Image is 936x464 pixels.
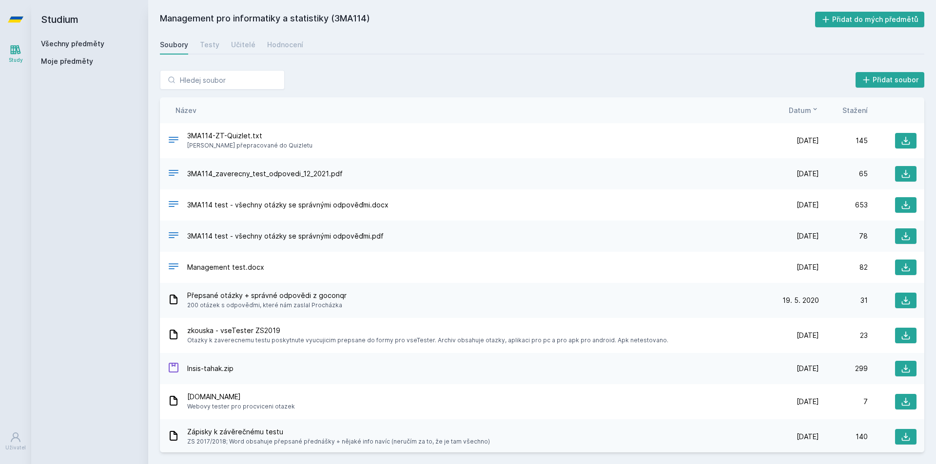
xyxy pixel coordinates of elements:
span: 3MA114-ZT-Quizlet.txt [187,131,312,141]
span: 3MA114_zaverecny_test_odpovedi_12_2021.pdf [187,169,343,179]
span: Zápisky k závěrečnému testu [187,427,490,437]
div: PDF [168,167,179,181]
a: Soubory [160,35,188,55]
div: 653 [819,200,868,210]
div: PDF [168,229,179,243]
span: [DATE] [797,432,819,442]
span: Insis-tahak.zip [187,364,234,373]
a: Učitelé [231,35,255,55]
span: [PERSON_NAME] přepracované do Quizletu [187,141,312,150]
span: [DATE] [797,397,819,407]
span: [DATE] [797,231,819,241]
button: Přidat soubor [856,72,925,88]
span: [DATE] [797,136,819,146]
div: DOCX [168,260,179,275]
span: ZS 2017/2018; Word obsahuje přepsané přednášky + nějaké info navíc (neručím za to, že je tam všec... [187,437,490,446]
div: TXT [168,134,179,148]
button: Stažení [842,105,868,115]
div: 299 [819,364,868,373]
span: Otazky k zaverecnemu testu poskytnute vyucujicim prepsane do formy pro vseTester. Archiv obsahuje... [187,335,668,345]
span: [DATE] [797,331,819,340]
div: Uživatel [5,444,26,451]
div: 140 [819,432,868,442]
input: Hledej soubor [160,70,285,90]
span: 200 otázek s odpověďmi, které nám zaslal Procházka [187,300,347,310]
div: 82 [819,262,868,272]
div: DOCX [168,198,179,212]
div: Hodnocení [267,40,303,50]
span: [DATE] [797,169,819,179]
div: 78 [819,231,868,241]
span: [DATE] [797,200,819,210]
span: Webovy tester pro procviceni otazek [187,402,295,411]
span: 3MA114 test - všechny otázky se správnými odpověďmi.pdf [187,231,384,241]
a: Uživatel [2,427,29,456]
div: Study [9,56,23,64]
div: 145 [819,136,868,146]
span: Moje předměty [41,56,93,66]
button: Název [175,105,196,115]
div: Soubory [160,40,188,50]
span: 19. 5. 2020 [782,296,819,305]
div: 23 [819,331,868,340]
span: [DATE] [797,262,819,272]
div: 7 [819,397,868,407]
div: Učitelé [231,40,255,50]
div: Testy [200,40,219,50]
span: Datum [789,105,811,115]
span: [DATE] [797,364,819,373]
div: 31 [819,296,868,305]
div: 65 [819,169,868,179]
button: Přidat do mých předmětů [815,12,925,27]
h2: Management pro informatiky a statistiky (3MA114) [160,12,815,27]
a: Všechny předměty [41,39,104,48]
a: Testy [200,35,219,55]
span: [DOMAIN_NAME] [187,392,295,402]
div: ZIP [168,362,179,376]
span: Přepsané otázky + správné odpovědi z goconqr [187,291,347,300]
span: 3MA114 test - všechny otázky se správnými odpověďmi.docx [187,200,389,210]
a: Hodnocení [267,35,303,55]
button: Datum [789,105,819,115]
span: Management test.docx [187,262,264,272]
a: Study [2,39,29,69]
span: zkouska - vseTester ZS2019 [187,326,668,335]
